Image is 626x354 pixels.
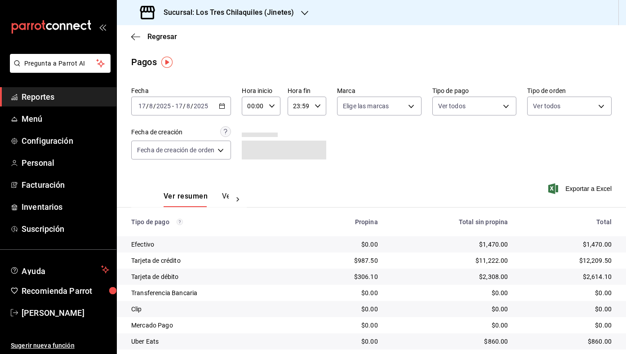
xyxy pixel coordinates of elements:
div: $0.00 [304,288,378,297]
div: $860.00 [392,337,508,346]
div: $12,209.50 [522,256,612,265]
svg: Los pagos realizados con Pay y otras terminales son montos brutos. [177,219,183,225]
span: Fecha de creación de orden [137,146,214,155]
input: -- [149,102,153,110]
input: -- [186,102,191,110]
label: Fecha [131,88,231,94]
input: -- [138,102,146,110]
div: $1,470.00 [522,240,612,249]
div: Total sin propina [392,218,508,226]
div: navigation tabs [164,192,229,207]
div: Fecha de creación [131,128,182,137]
button: Exportar a Excel [550,183,612,194]
div: $0.00 [522,305,612,314]
span: - [172,102,174,110]
div: Efectivo [131,240,289,249]
span: Pregunta a Parrot AI [24,59,97,68]
img: Tooltip marker [161,57,173,68]
button: Ver pagos [222,192,256,207]
div: $0.00 [304,321,378,330]
div: $0.00 [304,240,378,249]
input: -- [175,102,183,110]
span: / [153,102,156,110]
div: Propina [304,218,378,226]
span: Regresar [147,32,177,41]
span: Personal [22,157,109,169]
label: Marca [337,88,422,94]
div: Tipo de pago [131,218,289,226]
div: $2,308.00 [392,272,508,281]
div: Transferencia Bancaria [131,288,289,297]
span: / [183,102,186,110]
button: open_drawer_menu [99,23,106,31]
button: Regresar [131,32,177,41]
label: Tipo de orden [527,88,612,94]
div: $0.00 [392,288,508,297]
div: $0.00 [392,305,508,314]
h3: Sucursal: Los Tres Chilaquiles (Jinetes) [156,7,294,18]
div: $1,470.00 [392,240,508,249]
span: Ver todos [438,102,466,111]
span: Elige las marcas [343,102,389,111]
span: Facturación [22,179,109,191]
input: ---- [193,102,209,110]
span: Ayuda [22,264,98,275]
div: Pagos [131,55,157,69]
div: Tarjeta de débito [131,272,289,281]
div: $0.00 [392,321,508,330]
div: $0.00 [522,288,612,297]
div: $11,222.00 [392,256,508,265]
div: Clip [131,305,289,314]
div: $306.10 [304,272,378,281]
span: Sugerir nueva función [11,341,109,350]
button: Ver resumen [164,192,208,207]
span: Configuración [22,135,109,147]
a: Pregunta a Parrot AI [6,65,111,75]
label: Hora fin [288,88,326,94]
span: Menú [22,113,109,125]
span: Reportes [22,91,109,103]
div: Total [522,218,612,226]
div: Mercado Pago [131,321,289,330]
span: Ver todos [533,102,560,111]
div: Tarjeta de crédito [131,256,289,265]
label: Tipo de pago [432,88,517,94]
div: $860.00 [522,337,612,346]
div: $0.00 [304,337,378,346]
div: $0.00 [522,321,612,330]
span: Recomienda Parrot [22,285,109,297]
label: Hora inicio [242,88,280,94]
span: / [146,102,149,110]
span: Inventarios [22,201,109,213]
div: $0.00 [304,305,378,314]
span: Suscripción [22,223,109,235]
input: ---- [156,102,171,110]
div: $987.50 [304,256,378,265]
button: Pregunta a Parrot AI [10,54,111,73]
div: $2,614.10 [522,272,612,281]
span: [PERSON_NAME] [22,307,109,319]
div: Uber Eats [131,337,289,346]
span: / [191,102,193,110]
